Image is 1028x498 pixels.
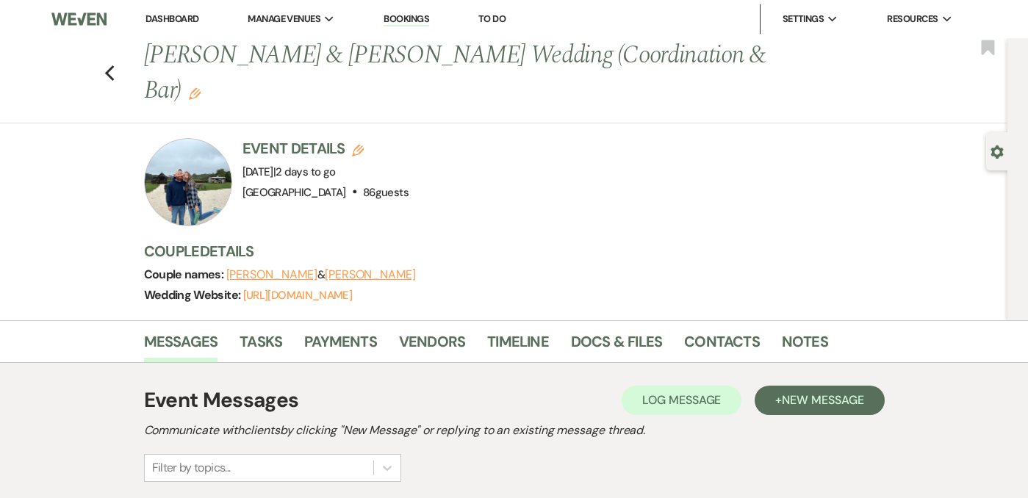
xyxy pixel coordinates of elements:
[642,392,721,408] span: Log Message
[189,87,201,100] button: Edit
[51,4,107,35] img: Weven Logo
[755,386,884,415] button: +New Message
[144,38,802,108] h1: [PERSON_NAME] & [PERSON_NAME] Wedding (Coordination & Bar)
[478,12,506,25] a: To Do
[783,12,824,26] span: Settings
[487,330,549,362] a: Timeline
[273,165,336,179] span: |
[887,12,938,26] span: Resources
[226,269,317,281] button: [PERSON_NAME]
[145,12,198,25] a: Dashboard
[571,330,662,362] a: Docs & Files
[144,330,218,362] a: Messages
[325,269,416,281] button: [PERSON_NAME]
[242,138,409,159] h3: Event Details
[248,12,320,26] span: Manage Venues
[243,288,352,303] a: [URL][DOMAIN_NAME]
[144,267,226,282] span: Couple names:
[363,185,409,200] span: 86 guests
[684,330,760,362] a: Contacts
[152,459,231,477] div: Filter by topics...
[384,12,429,26] a: Bookings
[242,165,336,179] span: [DATE]
[991,144,1004,158] button: Open lead details
[144,422,885,439] h2: Communicate with clients by clicking "New Message" or replying to an existing message thread.
[782,392,863,408] span: New Message
[782,330,828,362] a: Notes
[242,185,346,200] span: [GEOGRAPHIC_DATA]
[622,386,741,415] button: Log Message
[226,267,416,282] span: &
[399,330,465,362] a: Vendors
[144,241,967,261] h3: Couple Details
[144,385,299,416] h1: Event Messages
[240,330,282,362] a: Tasks
[276,165,335,179] span: 2 days to go
[144,287,243,303] span: Wedding Website:
[304,330,377,362] a: Payments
